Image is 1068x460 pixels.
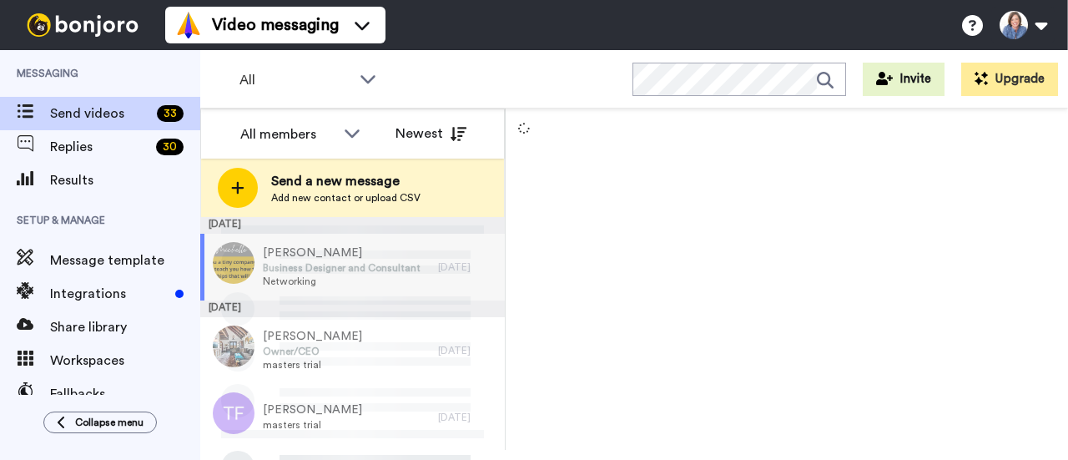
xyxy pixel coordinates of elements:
span: Share library [50,317,200,337]
img: tf.png [213,392,254,434]
span: Workspaces [50,351,200,371]
span: [PERSON_NAME] [263,245,421,261]
button: Newest [383,117,479,150]
span: Business Designer and Consultant [263,261,421,275]
span: Replies [50,137,149,157]
button: Invite [863,63,945,96]
span: Integrations [50,284,169,304]
div: [DATE] [438,411,496,424]
span: [PERSON_NAME] [263,328,362,345]
span: masters trial [263,418,362,432]
div: [DATE] [200,217,505,234]
img: vm-color.svg [175,12,202,38]
div: [DATE] [438,344,496,357]
button: Upgrade [961,63,1058,96]
span: Owner/CEO [263,345,362,358]
button: Collapse menu [43,412,157,433]
span: All [239,70,351,90]
span: [PERSON_NAME] [263,402,362,418]
div: [DATE] [438,260,496,274]
div: [DATE] [200,301,505,317]
div: 33 [157,105,184,122]
div: 30 [156,139,184,155]
span: Send a new message [271,171,421,191]
span: Collapse menu [75,416,144,429]
span: Send videos [50,104,150,124]
span: Networking [263,275,421,288]
img: 6c4f3a87-87f3-466b-9eb4-782055f53c4c.png [213,242,254,284]
span: masters trial [263,358,362,372]
img: bj-logo-header-white.svg [20,13,145,37]
div: All members [240,124,335,144]
span: Add new contact or upload CSV [271,191,421,205]
img: 69554662-7b17-4bf3-8ec2-a8fd01793ca9.jpg [213,326,254,367]
span: Message template [50,250,200,270]
span: Video messaging [212,13,339,37]
span: Fallbacks [50,384,200,404]
span: Results [50,170,200,190]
